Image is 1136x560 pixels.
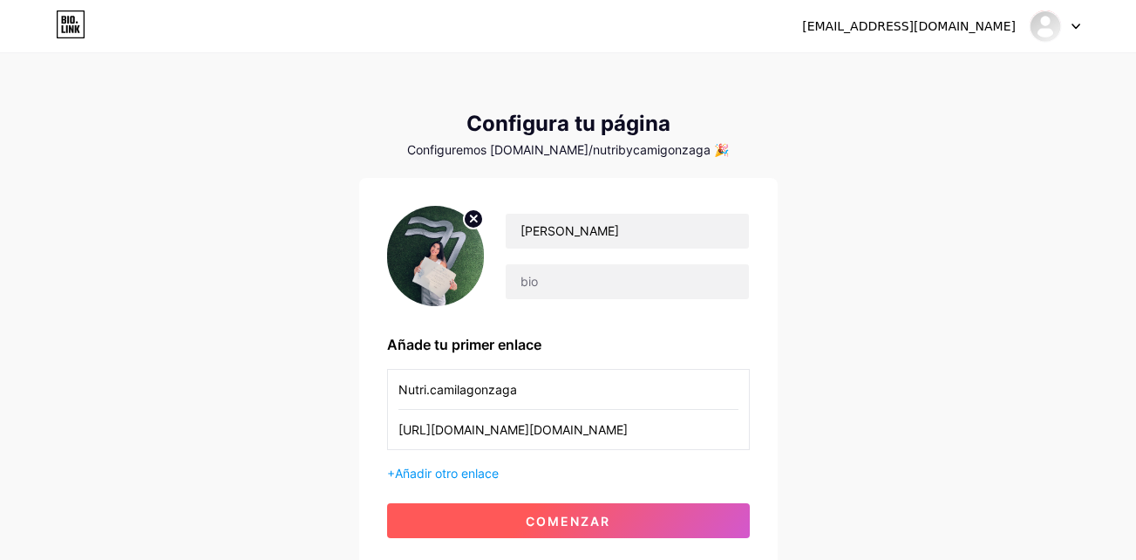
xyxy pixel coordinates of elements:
[387,464,750,482] div: +
[506,214,748,249] input: Te llamas
[1029,10,1062,43] img: Nutribycamigonzaga
[526,514,610,529] span: comenzar
[395,466,499,481] span: Añadir otro enlace
[359,112,778,136] div: Configura tu página
[359,143,778,157] div: Configuremos [DOMAIN_NAME]/nutribycamigonzaga 🎉
[387,334,750,355] div: Añade tu primer enlace
[387,503,750,538] button: comenzar
[398,370,738,409] input: Nombre del enlace (Mi Instagram)
[802,17,1016,36] div: [EMAIL_ADDRESS][DOMAIN_NAME]
[506,264,748,299] input: bio
[398,410,738,449] input: Dirección URL (https://instagram.com/yourname)
[387,206,485,306] img: Foto de perfil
